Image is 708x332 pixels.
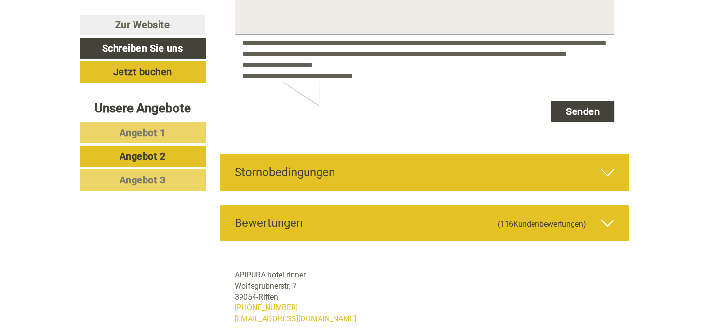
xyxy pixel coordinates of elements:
div: Bewertungen [220,205,629,241]
a: Schreiben Sie uns [80,38,206,59]
a: [PHONE_NUMBER] [235,303,298,312]
span: 39054 [235,292,256,302]
div: Guten Tag, wie können wir Ihnen helfen? [7,26,156,55]
a: Zur Website [80,14,206,35]
div: Unsere Angebote [80,99,206,117]
small: (116 ) [498,220,586,229]
a: Jetzt buchen [80,61,206,83]
span: Angebot 2 [120,151,166,162]
span: Angebot 1 [120,127,166,138]
small: 11:11 [14,47,151,54]
div: Stornobedingungen [220,154,629,190]
span: Wolfsgrubnerstr. 7 [235,281,297,290]
a: [EMAIL_ADDRESS][DOMAIN_NAME] [235,314,356,323]
div: APIPURA hotel rinner [14,28,151,36]
span: APIPURA hotel rinner [235,270,306,279]
button: Senden [316,250,380,271]
span: Kundenbewertungen [513,220,583,229]
span: Angebot 3 [120,174,166,186]
div: Donnerstag [160,7,221,24]
span: Ritten [258,292,278,302]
